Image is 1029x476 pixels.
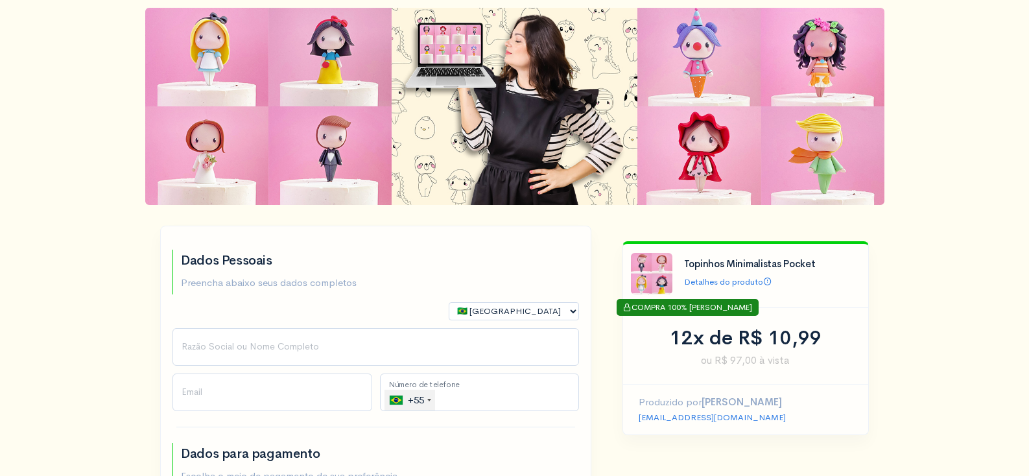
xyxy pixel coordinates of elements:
[639,395,853,410] p: Produzido por
[181,254,357,268] h2: Dados Pessoais
[639,324,853,353] div: 12x de R$ 10,99
[617,299,759,316] div: COMPRA 100% [PERSON_NAME]
[684,259,857,270] h4: Topinhos Minimalistas Pocket
[181,276,357,291] p: Preencha abaixo seus dados completos
[639,412,786,423] a: [EMAIL_ADDRESS][DOMAIN_NAME]
[639,353,853,368] span: ou R$ 97,00 à vista
[390,390,435,411] div: +55
[181,447,397,461] h2: Dados para pagamento
[172,374,372,411] input: Email
[145,8,884,205] img: ...
[631,253,672,294] img: %C3%8Dcone%20Creatorsland.jpg
[702,396,782,408] strong: [PERSON_NAME]
[684,276,772,287] a: Detalhes do produto
[384,390,435,411] div: Brazil (Brasil): +55
[172,328,579,366] input: Nome Completo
